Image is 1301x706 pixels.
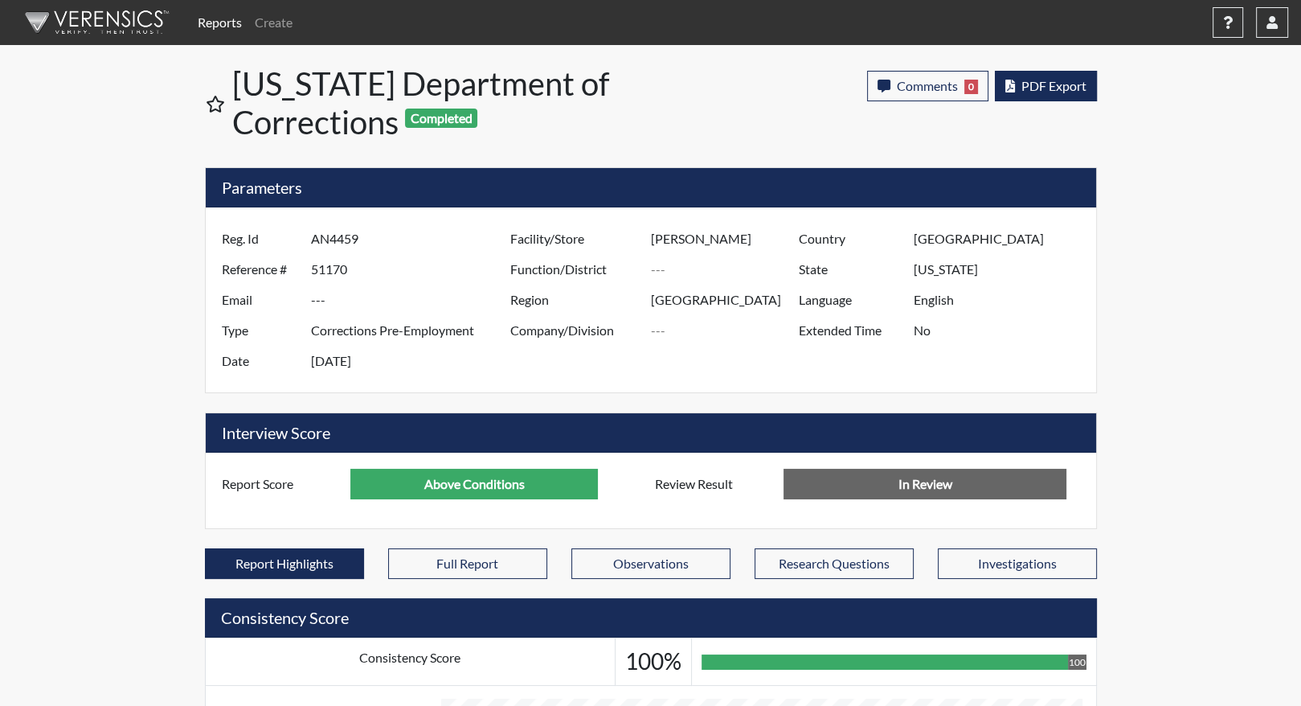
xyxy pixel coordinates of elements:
[191,6,248,39] a: Reports
[405,109,477,128] span: Completed
[210,285,311,315] label: Email
[650,285,803,315] input: ---
[350,469,598,499] input: ---
[1068,655,1086,670] div: 100
[206,168,1096,207] h5: Parameters
[571,548,730,579] button: Observations
[311,224,514,254] input: ---
[210,315,311,346] label: Type
[650,224,803,254] input: ---
[897,78,958,93] span: Comments
[205,638,615,686] td: Consistency Score
[498,224,651,254] label: Facility/Store
[650,254,803,285] input: ---
[210,224,311,254] label: Reg. Id
[914,285,1091,315] input: ---
[625,648,681,675] h3: 100%
[914,254,1091,285] input: ---
[498,254,651,285] label: Function/District
[964,80,978,94] span: 0
[311,285,514,315] input: ---
[787,285,914,315] label: Language
[643,469,784,499] label: Review Result
[783,469,1066,499] input: No Decision
[311,315,514,346] input: ---
[938,548,1097,579] button: Investigations
[914,224,1091,254] input: ---
[498,315,651,346] label: Company/Division
[210,254,311,285] label: Reference #
[388,548,547,579] button: Full Report
[232,64,653,142] h1: [US_STATE] Department of Corrections
[210,469,351,499] label: Report Score
[755,548,914,579] button: Research Questions
[210,346,311,376] label: Date
[311,346,514,376] input: ---
[867,71,988,101] button: Comments0
[311,254,514,285] input: ---
[995,71,1097,101] button: PDF Export
[248,6,299,39] a: Create
[787,224,914,254] label: Country
[206,413,1096,453] h5: Interview Score
[1021,78,1086,93] span: PDF Export
[498,285,651,315] label: Region
[914,315,1091,346] input: ---
[787,315,914,346] label: Extended Time
[205,548,364,579] button: Report Highlights
[787,254,914,285] label: State
[205,598,1097,638] h5: Consistency Score
[650,315,803,346] input: ---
